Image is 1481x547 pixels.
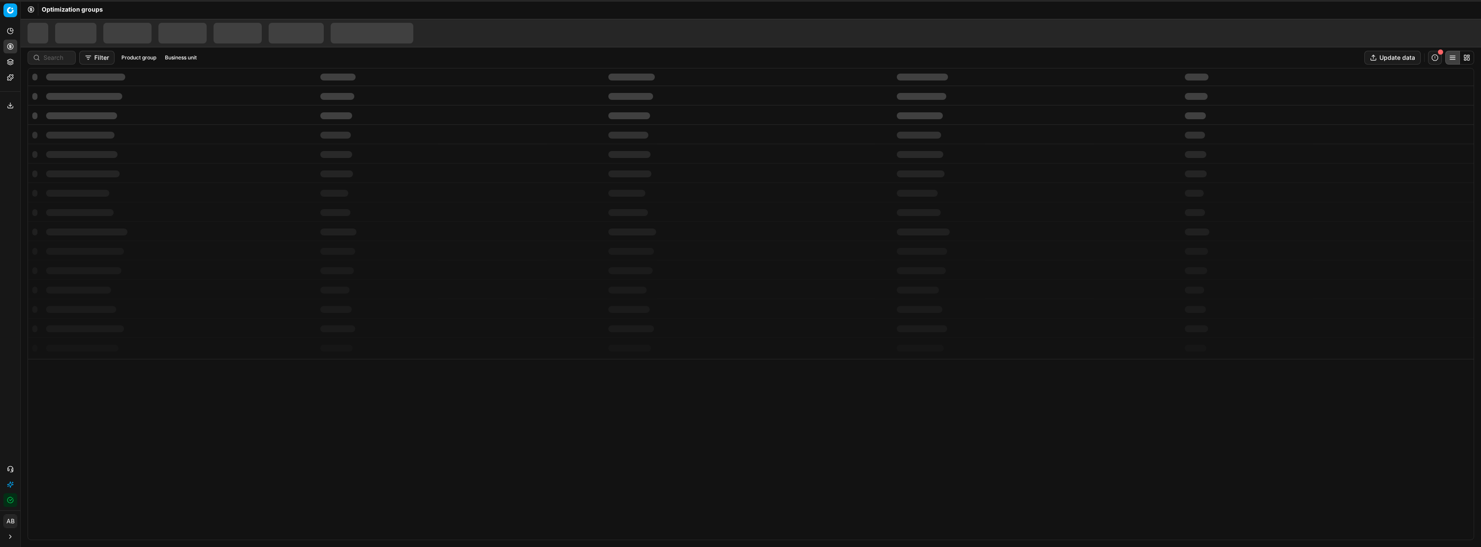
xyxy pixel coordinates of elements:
[42,5,103,14] span: Optimization groups
[118,53,160,63] button: Product group
[1364,51,1421,65] button: Update data
[43,53,70,62] input: Search
[42,5,103,14] nav: breadcrumb
[79,51,115,65] button: Filter
[4,515,17,528] span: AB
[3,514,17,528] button: AB
[161,53,200,63] button: Business unit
